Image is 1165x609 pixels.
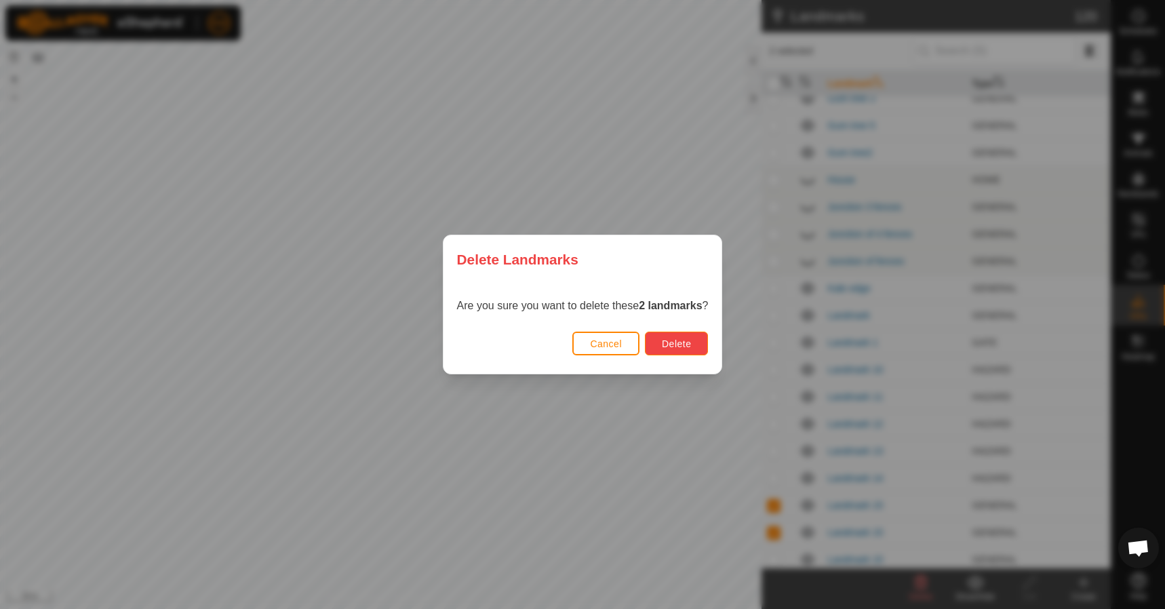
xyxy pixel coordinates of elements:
[1118,528,1159,568] div: Open chat
[590,338,622,349] span: Cancel
[572,332,639,355] button: Cancel
[639,300,702,311] strong: 2 landmarks
[662,338,691,349] span: Delete
[645,332,708,355] button: Delete
[457,249,578,270] span: Delete Landmarks
[457,300,709,311] span: Are you sure you want to delete these ?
